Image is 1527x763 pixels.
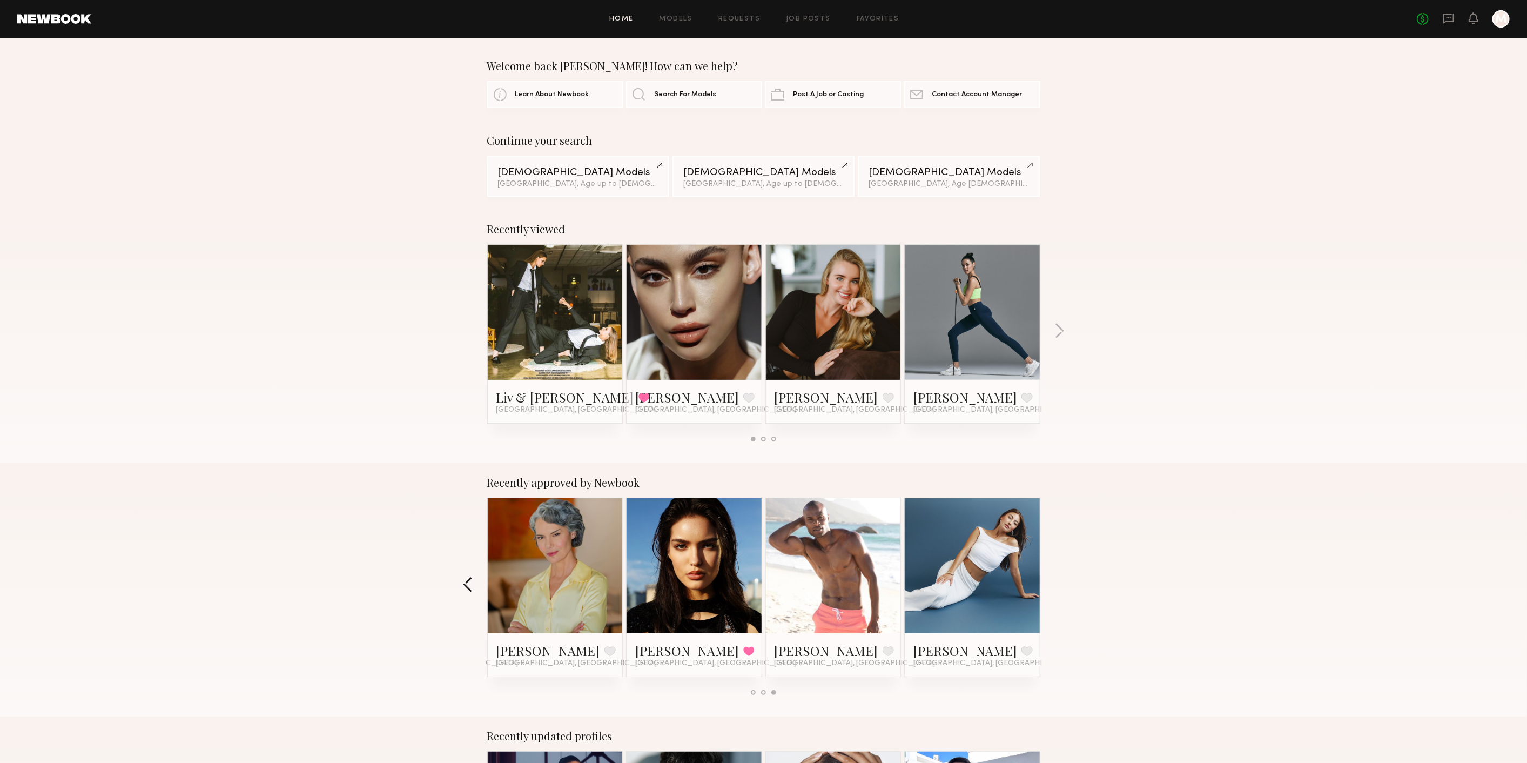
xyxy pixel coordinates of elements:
a: [PERSON_NAME] [913,642,1017,659]
div: [GEOGRAPHIC_DATA], Age up to [DEMOGRAPHIC_DATA]. [498,180,658,188]
div: [DEMOGRAPHIC_DATA] Models [683,168,844,178]
span: Contact Account Manager [932,91,1022,98]
span: [GEOGRAPHIC_DATA], [GEOGRAPHIC_DATA] [635,406,796,414]
span: [GEOGRAPHIC_DATA], [GEOGRAPHIC_DATA] [775,659,936,668]
div: Recently viewed [487,223,1040,236]
div: Continue your search [487,134,1040,147]
a: [PERSON_NAME] [496,642,600,659]
a: Home [609,16,634,23]
div: Recently approved by Newbook [487,476,1040,489]
a: [PERSON_NAME] [635,389,739,406]
a: [DEMOGRAPHIC_DATA] Models[GEOGRAPHIC_DATA], Age up to [DEMOGRAPHIC_DATA]. [672,156,855,197]
span: Search For Models [654,91,716,98]
a: Models [660,16,692,23]
a: Requests [718,16,760,23]
a: Search For Models [626,81,762,108]
a: Favorites [857,16,899,23]
a: [DEMOGRAPHIC_DATA] Models[GEOGRAPHIC_DATA], Age up to [DEMOGRAPHIC_DATA]. [487,156,669,197]
span: Learn About Newbook [515,91,589,98]
a: Post A Job or Casting [765,81,901,108]
span: [GEOGRAPHIC_DATA], [GEOGRAPHIC_DATA] [496,659,657,668]
a: [DEMOGRAPHIC_DATA] Models[GEOGRAPHIC_DATA], Age [DEMOGRAPHIC_DATA] y.o. [858,156,1040,197]
a: Contact Account Manager [904,81,1040,108]
a: [PERSON_NAME] [913,389,1017,406]
span: [GEOGRAPHIC_DATA], [GEOGRAPHIC_DATA] [635,659,796,668]
a: Job Posts [786,16,831,23]
a: [PERSON_NAME] [775,642,878,659]
div: [GEOGRAPHIC_DATA], Age [DEMOGRAPHIC_DATA] y.o. [869,180,1029,188]
div: Welcome back [PERSON_NAME]! How can we help? [487,59,1040,72]
span: [GEOGRAPHIC_DATA], [GEOGRAPHIC_DATA] [775,406,936,414]
a: Learn About Newbook [487,81,623,108]
div: [DEMOGRAPHIC_DATA] Models [869,168,1029,178]
span: [GEOGRAPHIC_DATA], [GEOGRAPHIC_DATA] [913,659,1074,668]
a: Liv & [PERSON_NAME] [496,389,634,406]
a: [PERSON_NAME] [635,642,739,659]
div: [DEMOGRAPHIC_DATA] Models [498,168,658,178]
span: Post A Job or Casting [793,91,864,98]
span: [GEOGRAPHIC_DATA], [GEOGRAPHIC_DATA] [913,406,1074,414]
a: M [1492,10,1510,28]
span: [GEOGRAPHIC_DATA], [GEOGRAPHIC_DATA] [496,406,657,414]
div: [GEOGRAPHIC_DATA], Age up to [DEMOGRAPHIC_DATA]. [683,180,844,188]
div: Recently updated profiles [487,729,1040,742]
a: [PERSON_NAME] [775,389,878,406]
